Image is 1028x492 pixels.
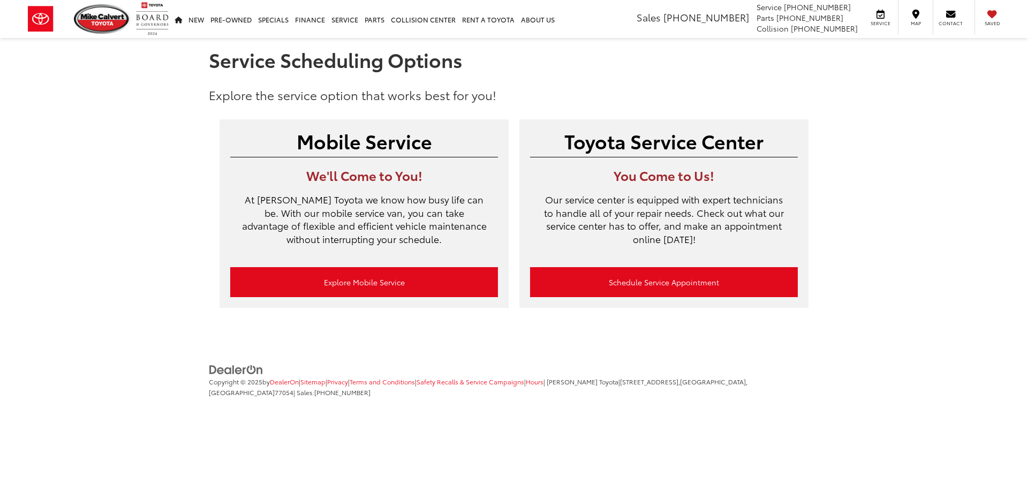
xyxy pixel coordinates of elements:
[637,10,661,24] span: Sales
[209,364,263,374] a: DealerOn
[230,168,498,182] h3: We'll Come to You!
[939,20,963,27] span: Contact
[327,377,348,386] a: Privacy
[904,20,927,27] span: Map
[209,86,819,103] p: Explore the service option that works best for you!
[262,377,299,386] span: by
[209,364,263,376] img: DealerOn
[230,130,498,152] h2: Mobile Service
[776,12,843,23] span: [PHONE_NUMBER]
[680,377,747,386] span: [GEOGRAPHIC_DATA],
[348,377,415,386] span: |
[293,388,371,397] span: | Sales:
[620,377,680,386] span: [STREET_ADDRESS],
[791,23,858,34] span: [PHONE_NUMBER]
[209,388,275,397] span: [GEOGRAPHIC_DATA]
[299,377,326,386] span: |
[868,20,893,27] span: Service
[980,20,1004,27] span: Saved
[524,377,543,386] span: |
[326,377,348,386] span: |
[530,130,798,152] h2: Toyota Service Center
[415,377,524,386] span: |
[530,168,798,182] h3: You Come to Us!
[784,2,851,12] span: [PHONE_NUMBER]
[230,267,498,297] a: Explore Mobile Service
[209,377,262,386] span: Copyright © 2025
[275,388,293,397] span: 77054
[314,388,371,397] span: [PHONE_NUMBER]
[757,23,789,34] span: Collision
[209,49,819,70] h1: Service Scheduling Options
[530,193,798,256] p: Our service center is equipped with expert technicians to handle all of your repair needs. Check ...
[300,377,326,386] a: Sitemap
[230,193,498,256] p: At [PERSON_NAME] Toyota we know how busy life can be. With our mobile service van, you can take a...
[530,267,798,297] a: Schedule Service Appointment
[663,10,749,24] span: [PHONE_NUMBER]
[526,377,543,386] a: Hours
[350,377,415,386] a: Terms and Conditions
[757,12,774,23] span: Parts
[74,4,131,34] img: Mike Calvert Toyota
[417,377,524,386] a: Safety Recalls & Service Campaigns, Opens in a new tab
[543,377,618,386] span: | [PERSON_NAME] Toyota
[270,377,299,386] a: DealerOn Home Page
[757,2,782,12] span: Service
